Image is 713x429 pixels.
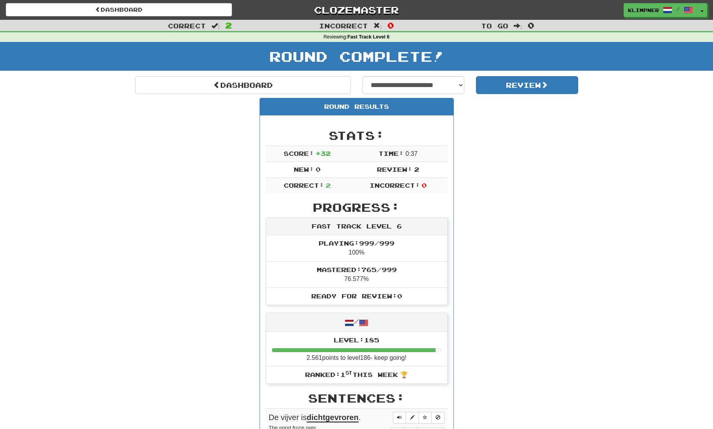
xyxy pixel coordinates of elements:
span: Score: [284,150,314,157]
a: Dashboard [135,76,351,94]
h2: Sentences: [266,392,448,405]
div: Fast Track Level 6 [266,218,447,235]
span: 0 [387,21,394,30]
h2: Stats: [266,129,448,142]
li: 76.577% [266,261,447,288]
span: Review: [377,166,412,173]
span: 0 [528,21,534,30]
button: Review [476,76,578,94]
button: Toggle favorite [418,412,432,424]
a: klimpner / [624,3,697,17]
span: De vijver is . [269,413,361,422]
span: Level: 185 [334,336,379,344]
span: 0 [422,181,427,189]
h2: Progress: [266,201,448,214]
span: 0 : 37 [406,150,418,157]
li: 100% [266,235,447,262]
span: Ranked: 1 this week [305,371,398,378]
span: To go [481,22,508,30]
span: Correct: [284,181,324,189]
a: Clozemaster [244,3,470,17]
span: New: [294,166,314,173]
span: : [211,23,220,29]
span: : [373,23,382,29]
span: Ready for Review: 0 [311,292,402,300]
button: Play sentence audio [393,412,406,424]
span: / [676,6,680,12]
span: 2 [225,21,232,30]
sup: st [345,370,352,375]
div: Sentence controls [393,412,445,424]
span: Incorrect: [370,181,420,189]
span: 2 [326,181,331,189]
span: Correct [168,22,206,30]
div: / [266,313,447,331]
button: Toggle ignore [431,412,445,424]
span: Time: [378,150,404,157]
span: Incorrect [319,22,368,30]
span: + 32 [316,150,331,157]
h1: Round Complete! [3,49,710,64]
button: Edit sentence [406,412,419,424]
u: dichtgevroren [307,413,358,422]
div: Round Results [260,98,453,115]
span: 🏆 [400,371,408,378]
span: : [514,23,522,29]
span: 0 [316,166,321,173]
span: 2 [414,166,419,173]
span: Playing: 999 / 999 [319,239,394,247]
a: Dashboard [6,3,232,16]
span: klimpner [628,7,659,14]
li: 2.561 points to level 186 - keep going! [266,332,447,367]
strong: Fast Track Level 6 [347,34,390,40]
span: Mastered: 765 / 999 [317,266,397,273]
